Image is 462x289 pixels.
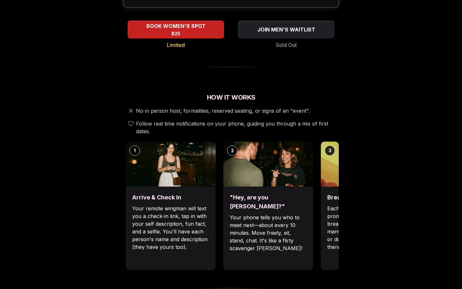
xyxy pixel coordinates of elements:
span: Sold Out [276,41,297,49]
div: 3 [325,145,335,156]
button: JOIN MEN'S WAITLIST - Sold Out [238,21,334,39]
button: BOOK WOMEN'S SPOT - Limited [128,21,224,39]
p: Each date will have new convo prompts on screen to help break the ice. Cycle through as many as y... [327,205,404,251]
span: JOIN MEN'S WAITLIST [256,26,317,33]
h2: How It Works [123,93,339,102]
div: 2 [227,145,237,156]
span: BOOK WOMEN'S SPOT [145,22,207,30]
h3: Arrive & Check In [132,193,209,202]
span: Limited [167,41,185,49]
p: Your phone tells you who to meet next—about every 10 minutes. Move freely, sit, stand, chat. It's... [230,214,307,252]
h3: "Hey, are you [PERSON_NAME]?" [230,193,307,211]
h3: Break the ice with prompts [327,193,404,202]
span: $25 [171,31,180,37]
img: "Hey, are you Max?" [223,142,313,187]
span: No in person host, formalities, reserved seating, or signs of an "event". [136,107,310,115]
div: 1 [130,145,140,156]
img: Break the ice with prompts [321,142,411,187]
span: Follow real time notifications on your phone, guiding you through a mix of first dates. [136,120,336,135]
p: Your remote wingman will text you a check-in link, tap in with your self description, fun fact, a... [132,205,209,251]
img: Arrive & Check In [126,142,216,187]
